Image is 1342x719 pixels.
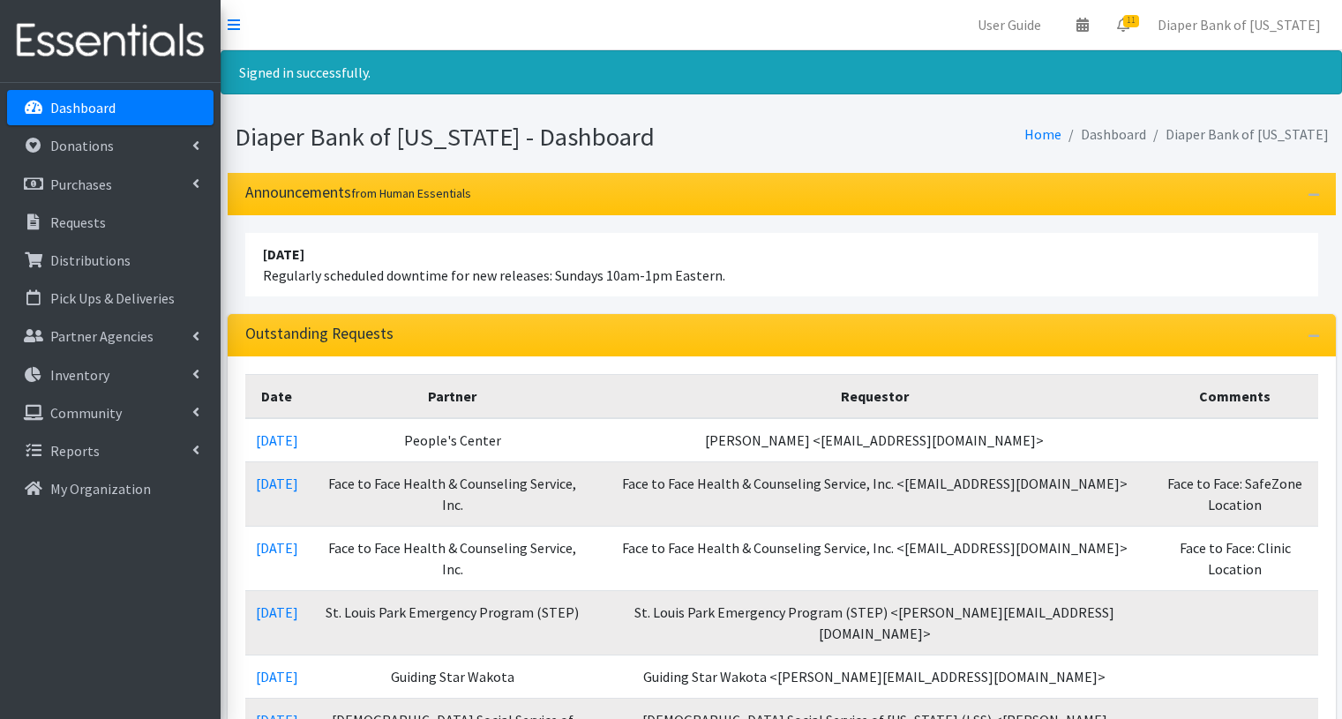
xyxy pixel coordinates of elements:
a: Purchases [7,167,214,202]
a: Home [1024,125,1061,143]
td: Face to Face Health & Counseling Service, Inc. [309,526,597,590]
a: Inventory [7,357,214,393]
a: Requests [7,205,214,240]
td: Face to Face Health & Counseling Service, Inc. <[EMAIL_ADDRESS][DOMAIN_NAME]> [596,461,1152,526]
h1: Diaper Bank of [US_STATE] - Dashboard [235,122,776,153]
small: from Human Essentials [351,185,471,201]
img: HumanEssentials [7,11,214,71]
td: People's Center [309,418,597,462]
p: Dashboard [50,99,116,116]
a: Diaper Bank of [US_STATE] [1143,7,1335,42]
th: Partner [309,374,597,418]
a: Pick Ups & Deliveries [7,281,214,316]
p: Purchases [50,176,112,193]
strong: [DATE] [263,245,304,263]
a: Dashboard [7,90,214,125]
span: 11 [1123,15,1139,27]
a: Distributions [7,243,214,278]
td: [PERSON_NAME] <[EMAIL_ADDRESS][DOMAIN_NAME]> [596,418,1152,462]
th: Requestor [596,374,1152,418]
a: [DATE] [256,668,298,685]
td: Face to Face: SafeZone Location [1152,461,1317,526]
th: Comments [1152,374,1317,418]
h3: Announcements [245,183,471,202]
h3: Outstanding Requests [245,325,394,343]
a: 11 [1103,7,1143,42]
p: Donations [50,137,114,154]
a: Community [7,395,214,431]
td: St. Louis Park Emergency Program (STEP) [309,590,597,655]
p: Distributions [50,251,131,269]
td: Guiding Star Wakota <[PERSON_NAME][EMAIL_ADDRESS][DOMAIN_NAME]> [596,655,1152,698]
a: [DATE] [256,475,298,492]
li: Dashboard [1061,122,1146,147]
li: Regularly scheduled downtime for new releases: Sundays 10am-1pm Eastern. [245,233,1318,296]
td: Face to Face: Clinic Location [1152,526,1317,590]
td: Guiding Star Wakota [309,655,597,698]
th: Date [245,374,309,418]
a: My Organization [7,471,214,506]
a: [DATE] [256,603,298,621]
li: Diaper Bank of [US_STATE] [1146,122,1329,147]
p: Community [50,404,122,422]
div: Signed in successfully. [221,50,1342,94]
a: Partner Agencies [7,318,214,354]
p: Reports [50,442,100,460]
p: My Organization [50,480,151,498]
p: Inventory [50,366,109,384]
a: Reports [7,433,214,468]
a: [DATE] [256,431,298,449]
p: Partner Agencies [50,327,154,345]
p: Requests [50,213,106,231]
a: Donations [7,128,214,163]
p: Pick Ups & Deliveries [50,289,175,307]
td: Face to Face Health & Counseling Service, Inc. [309,461,597,526]
td: St. Louis Park Emergency Program (STEP) <[PERSON_NAME][EMAIL_ADDRESS][DOMAIN_NAME]> [596,590,1152,655]
a: User Guide [963,7,1055,42]
td: Face to Face Health & Counseling Service, Inc. <[EMAIL_ADDRESS][DOMAIN_NAME]> [596,526,1152,590]
a: [DATE] [256,539,298,557]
